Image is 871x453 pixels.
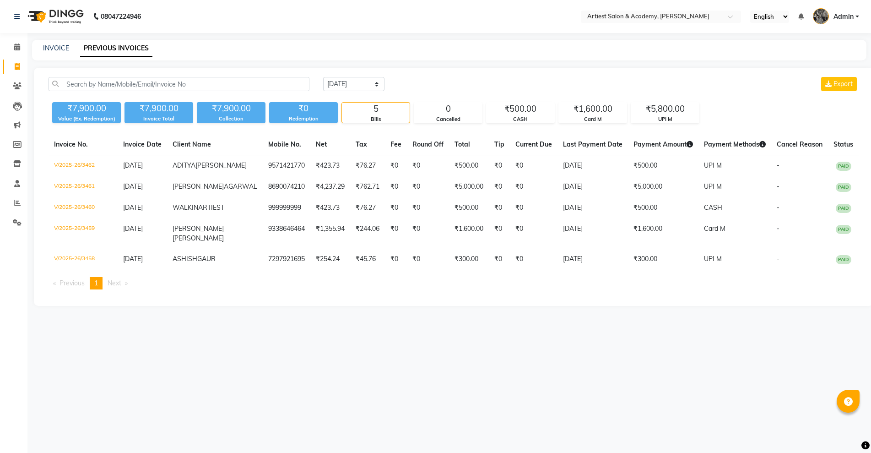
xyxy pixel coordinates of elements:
[23,4,86,29] img: logo
[101,4,141,29] b: 08047224946
[821,77,857,91] button: Export
[510,197,557,218] td: ₹0
[263,249,310,270] td: 7297921695
[385,218,407,249] td: ₹0
[559,103,627,115] div: ₹1,600.00
[342,103,410,115] div: 5
[487,103,554,115] div: ₹500.00
[49,197,118,218] td: V/2025-26/3460
[515,140,552,148] span: Current Due
[412,140,444,148] span: Round Off
[49,77,309,91] input: Search by Name/Mobile/Email/Invoice No
[385,176,407,197] td: ₹0
[557,218,628,249] td: [DATE]
[124,115,193,123] div: Invoice Total
[108,279,121,287] span: Next
[489,197,510,218] td: ₹0
[310,218,350,249] td: ₹1,355.94
[489,249,510,270] td: ₹0
[269,102,338,115] div: ₹0
[49,218,118,249] td: V/2025-26/3459
[356,140,367,148] span: Tax
[197,255,216,263] span: GAUR
[489,155,510,177] td: ₹0
[454,140,470,148] span: Total
[628,218,698,249] td: ₹1,600.00
[833,12,854,22] span: Admin
[836,255,851,264] span: PAID
[628,155,698,177] td: ₹500.00
[449,197,489,218] td: ₹500.00
[49,277,859,289] nav: Pagination
[310,176,350,197] td: ₹4,237.29
[269,115,338,123] div: Redemption
[633,140,693,148] span: Payment Amount
[123,140,162,148] span: Invoice Date
[263,176,310,197] td: 8690074210
[449,155,489,177] td: ₹500.00
[414,115,482,123] div: Cancelled
[704,182,722,191] span: UPI M
[263,155,310,177] td: 9571421770
[43,44,69,52] a: INVOICE
[631,115,699,123] div: UPI M
[123,203,143,212] span: [DATE]
[350,249,385,270] td: ₹45.76
[836,204,851,213] span: PAID
[52,102,121,115] div: ₹7,900.00
[628,176,698,197] td: ₹5,000.00
[414,103,482,115] div: 0
[224,182,257,191] span: AGARWAL
[195,161,247,169] span: [PERSON_NAME]
[836,183,851,192] span: PAID
[310,197,350,218] td: ₹423.73
[54,140,88,148] span: Invoice No.
[704,224,725,233] span: Card M
[777,255,779,263] span: -
[173,203,198,212] span: WALKIN
[777,203,779,212] span: -
[198,203,224,212] span: ARTIEST
[123,161,143,169] span: [DATE]
[833,80,853,88] span: Export
[510,176,557,197] td: ₹0
[704,161,722,169] span: UPI M
[407,218,449,249] td: ₹0
[173,255,197,263] span: ASHISH
[628,249,698,270] td: ₹300.00
[489,218,510,249] td: ₹0
[559,115,627,123] div: Card M
[407,176,449,197] td: ₹0
[449,249,489,270] td: ₹300.00
[49,249,118,270] td: V/2025-26/3458
[777,161,779,169] span: -
[173,234,224,242] span: [PERSON_NAME]
[557,155,628,177] td: [DATE]
[173,140,211,148] span: Client Name
[833,416,862,444] iframe: chat widget
[487,115,554,123] div: CASH
[94,279,98,287] span: 1
[836,162,851,171] span: PAID
[310,155,350,177] td: ₹423.73
[342,115,410,123] div: Bills
[263,218,310,249] td: 9338646464
[268,140,301,148] span: Mobile No.
[813,8,829,24] img: Admin
[124,102,193,115] div: ₹7,900.00
[173,224,224,233] span: [PERSON_NAME]
[385,249,407,270] td: ₹0
[197,115,265,123] div: Collection
[310,249,350,270] td: ₹254.24
[557,197,628,218] td: [DATE]
[777,140,822,148] span: Cancel Reason
[631,103,699,115] div: ₹5,800.00
[489,176,510,197] td: ₹0
[316,140,327,148] span: Net
[510,249,557,270] td: ₹0
[385,155,407,177] td: ₹0
[494,140,504,148] span: Tip
[123,224,143,233] span: [DATE]
[385,197,407,218] td: ₹0
[563,140,622,148] span: Last Payment Date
